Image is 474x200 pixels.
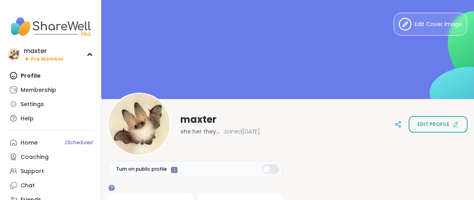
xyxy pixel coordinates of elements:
[6,150,95,164] a: Coaching
[116,166,167,173] span: Turn on public profile
[6,97,95,111] a: Settings
[6,135,95,150] a: Home2Scheduled
[21,86,56,94] div: Membership
[21,182,35,190] div: Chat
[6,111,95,126] a: Help
[415,20,462,29] span: Edit Cover Image
[394,13,467,36] button: Edit Cover Image
[6,164,95,178] a: Support
[180,113,216,126] span: maxter
[24,47,64,55] div: maxter
[109,94,170,155] img: maxter
[8,48,21,61] img: maxter
[223,128,260,135] span: Joined [DATE]
[65,139,93,146] span: 2 Scheduled
[417,121,449,128] span: Edit profile
[21,139,38,147] div: Home
[21,115,34,123] div: Help
[31,56,64,63] span: Pro Member
[180,128,220,135] span: she her they them
[6,83,95,97] a: Membership
[21,153,49,161] div: Coaching
[21,168,44,175] div: Support
[6,178,95,192] a: Chat
[409,116,468,133] button: Edit profile
[171,167,178,173] iframe: Spotlight
[6,13,95,40] img: ShareWell Nav Logo
[21,101,44,109] div: Settings
[108,185,115,191] iframe: Spotlight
